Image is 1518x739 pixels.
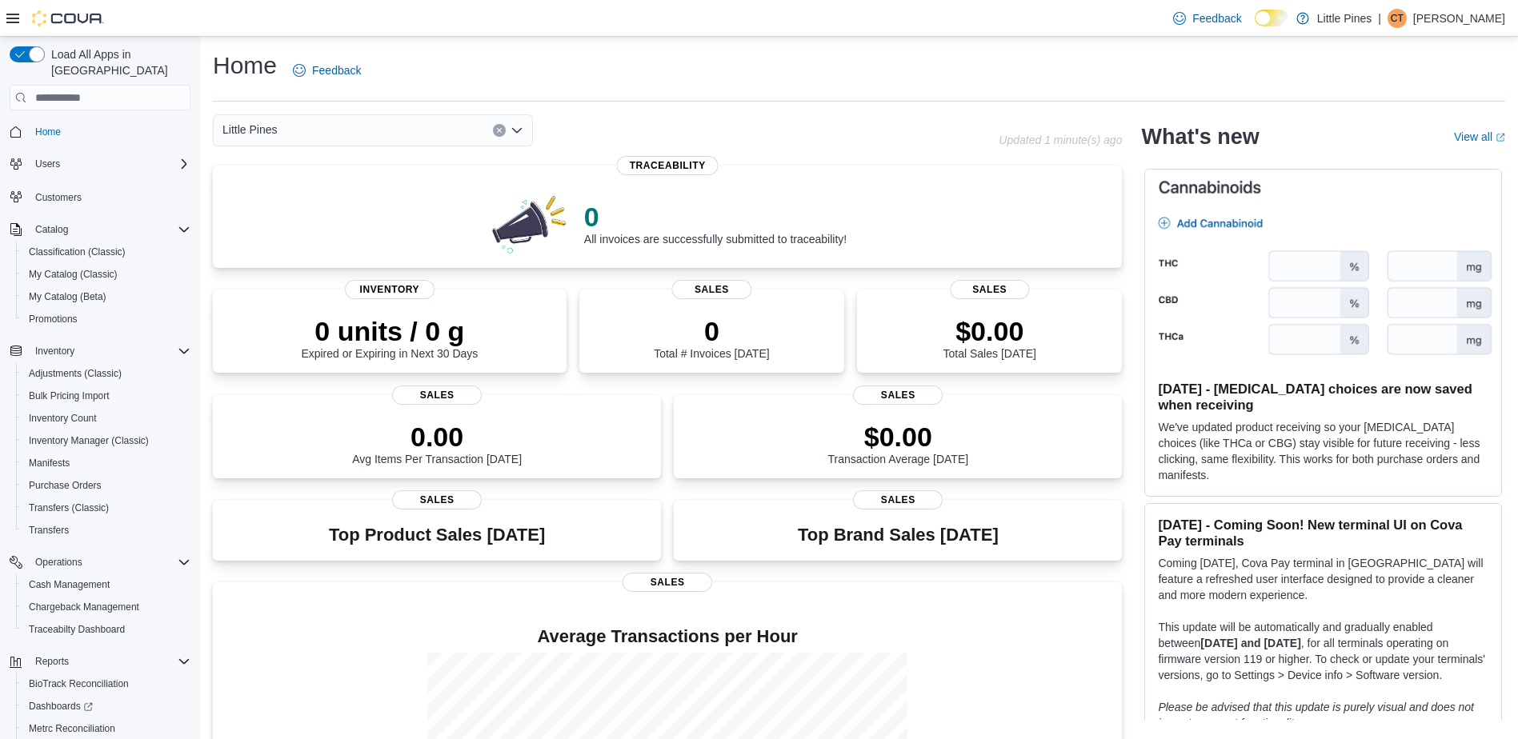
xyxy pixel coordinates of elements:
[3,551,197,573] button: Operations
[16,618,197,641] button: Traceabilty Dashboard
[511,124,523,137] button: Open list of options
[29,553,89,572] button: Operations
[392,385,482,405] span: Sales
[29,553,190,572] span: Operations
[16,407,197,429] button: Inventory Count
[16,362,197,385] button: Adjustments (Classic)
[35,191,82,204] span: Customers
[943,315,1036,360] div: Total Sales [DATE]
[22,364,190,383] span: Adjustments (Classic)
[654,315,769,360] div: Total # Invoices [DATE]
[22,453,76,473] a: Manifests
[1141,124,1259,150] h2: What's new
[1158,619,1488,683] p: This update will be automatically and gradually enabled between , for all terminals operating on ...
[35,556,82,569] span: Operations
[16,573,197,596] button: Cash Management
[16,452,197,474] button: Manifests
[1391,9,1404,28] span: CT
[16,241,197,263] button: Classification (Classic)
[22,521,190,540] span: Transfers
[828,421,969,453] p: $0.00
[29,389,110,402] span: Bulk Pricing Import
[3,120,197,143] button: Home
[29,434,149,447] span: Inventory Manager (Classic)
[16,497,197,519] button: Transfers (Classic)
[16,519,197,541] button: Transfers
[29,722,115,735] span: Metrc Reconciliation
[22,575,190,594] span: Cash Management
[1158,555,1488,603] p: Coming [DATE], Cova Pay terminal in [GEOGRAPHIC_DATA] will feature a refreshed user interface des...
[29,601,139,613] span: Chargeback Management
[29,677,129,690] span: BioTrack Reconciliation
[3,340,197,362] button: Inventory
[301,315,478,360] div: Expired or Expiring in Next 30 Days
[29,501,109,514] span: Transfers (Classic)
[22,575,116,594] a: Cash Management
[22,620,131,639] a: Traceabilty Dashboard
[828,421,969,465] div: Transaction Average [DATE]
[16,308,197,330] button: Promotions
[22,498,190,517] span: Transfers (Classic)
[623,573,712,592] span: Sales
[29,290,106,303] span: My Catalog (Beta)
[29,367,122,380] span: Adjustments (Classic)
[1158,419,1488,483] p: We've updated product receiving so your [MEDICAL_DATA] choices (like THCa or CBG) stay visible fo...
[29,524,69,537] span: Transfers
[29,623,125,636] span: Traceabilty Dashboard
[29,313,78,326] span: Promotions
[22,476,190,495] span: Purchase Orders
[29,220,190,239] span: Catalog
[1200,637,1300,649] strong: [DATE] and [DATE]
[672,280,751,299] span: Sales
[22,431,155,450] a: Inventory Manager (Classic)
[16,385,197,407] button: Bulk Pricing Import
[584,201,847,246] div: All invoices are successfully submitted to traceability!
[29,154,66,174] button: Users
[29,412,97,425] span: Inventory Count
[22,287,190,306] span: My Catalog (Beta)
[16,429,197,452] button: Inventory Manager (Classic)
[853,490,943,509] span: Sales
[29,700,93,713] span: Dashboards
[22,697,190,716] span: Dashboards
[22,597,190,617] span: Chargeback Management
[226,627,1109,646] h4: Average Transactions per Hour
[16,263,197,286] button: My Catalog (Classic)
[29,188,88,207] a: Customers
[853,385,943,405] span: Sales
[32,10,104,26] img: Cova
[29,268,118,281] span: My Catalog (Classic)
[29,342,81,361] button: Inventory
[999,134,1122,146] p: Updated 1 minute(s) ago
[22,498,115,517] a: Transfers (Classic)
[29,479,102,492] span: Purchase Orders
[3,650,197,673] button: Reports
[22,310,84,329] a: Promotions
[329,525,545,545] h3: Top Product Sales [DATE]
[1255,26,1256,27] span: Dark Mode
[29,122,67,142] a: Home
[29,578,110,591] span: Cash Management
[29,457,70,469] span: Manifests
[35,223,68,236] span: Catalog
[35,345,74,358] span: Inventory
[29,246,126,258] span: Classification (Classic)
[35,158,60,170] span: Users
[22,719,190,738] span: Metrc Reconciliation
[312,62,361,78] span: Feedback
[22,674,190,693] span: BioTrack Reconciliation
[1158,381,1488,413] h3: [DATE] - [MEDICAL_DATA] choices are now saved when receiving
[617,156,719,175] span: Traceability
[950,280,1029,299] span: Sales
[493,124,506,137] button: Clear input
[29,220,74,239] button: Catalog
[22,409,103,428] a: Inventory Count
[22,453,190,473] span: Manifests
[222,120,277,139] span: Little Pines
[3,185,197,208] button: Customers
[286,54,367,86] a: Feedback
[798,525,999,545] h3: Top Brand Sales [DATE]
[1317,9,1372,28] p: Little Pines
[3,153,197,175] button: Users
[1158,701,1474,729] em: Please be advised that this update is purely visual and does not impact payment functionality.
